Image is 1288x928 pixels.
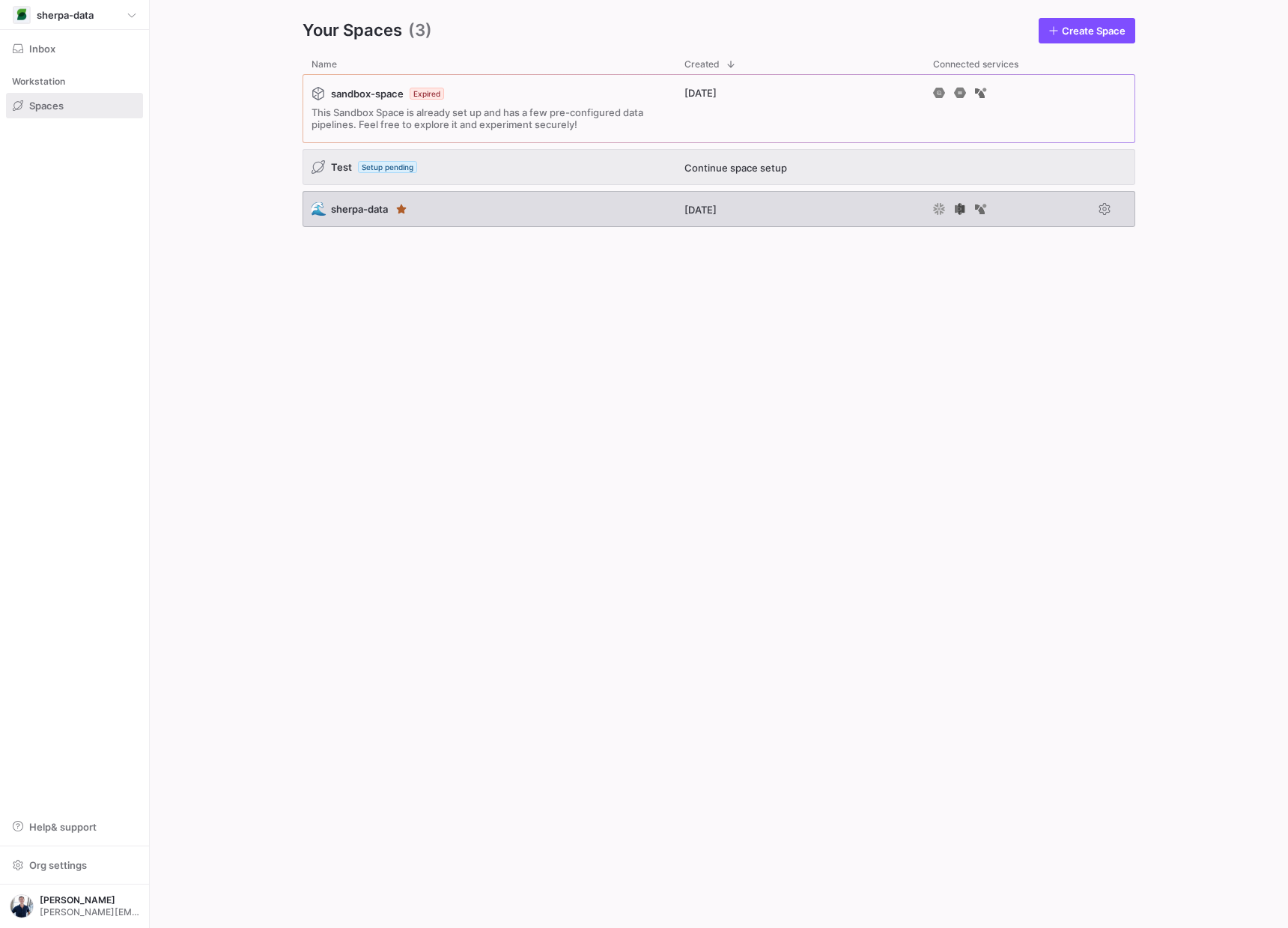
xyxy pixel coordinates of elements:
span: This Sandbox Space is already set up and has a few pre-configured data pipelines. Feel free to ex... [312,106,666,130]
span: Your Spaces [303,18,402,43]
div: Press SPACE to select this row. [303,74,1135,149]
span: [DATE] [684,204,717,216]
span: Continue space setup [684,162,787,174]
button: Org settings [6,852,143,878]
img: https://storage.googleapis.com/y42-prod-data-exchange/images/Zw5nrXaob3ONa4BScmSjND9Lv23l9CySrx8m... [10,894,34,918]
span: Inbox [29,43,55,55]
span: sherpa-data [37,9,94,21]
span: Help & support [29,821,97,833]
span: Connected services [933,59,1018,70]
span: Setup pending [358,161,417,173]
button: Help& support [6,814,143,840]
button: Inbox [6,36,143,61]
a: Org settings [6,861,143,873]
div: Press SPACE to select this row. [303,191,1135,233]
span: [PERSON_NAME][EMAIL_ADDRESS][DOMAIN_NAME] [40,907,139,918]
span: sandbox-space [331,88,404,100]
a: Create Space [1039,18,1135,43]
span: Spaces [29,100,64,112]
a: Spaces [6,93,143,118]
span: [DATE] [684,87,717,99]
span: Org settings [29,859,87,871]
span: Create Space [1062,25,1126,37]
span: Test [331,161,352,173]
span: [PERSON_NAME] [40,895,139,906]
span: Created [684,59,720,70]
img: https://storage.googleapis.com/y42-prod-data-exchange/images/8zH7NGsoioThIsGoE9TeuKf062YnnTrmQ10g... [14,7,29,22]
span: Name [312,59,337,70]
button: https://storage.googleapis.com/y42-prod-data-exchange/images/Zw5nrXaob3ONa4BScmSjND9Lv23l9CySrx8m... [6,891,143,922]
span: Expired [410,88,444,100]
span: sherpa-data [331,203,388,215]
span: (3) [408,18,432,43]
span: 🌊 [312,202,325,216]
div: Press SPACE to select this row. [303,149,1135,191]
div: Workstation [6,70,143,93]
